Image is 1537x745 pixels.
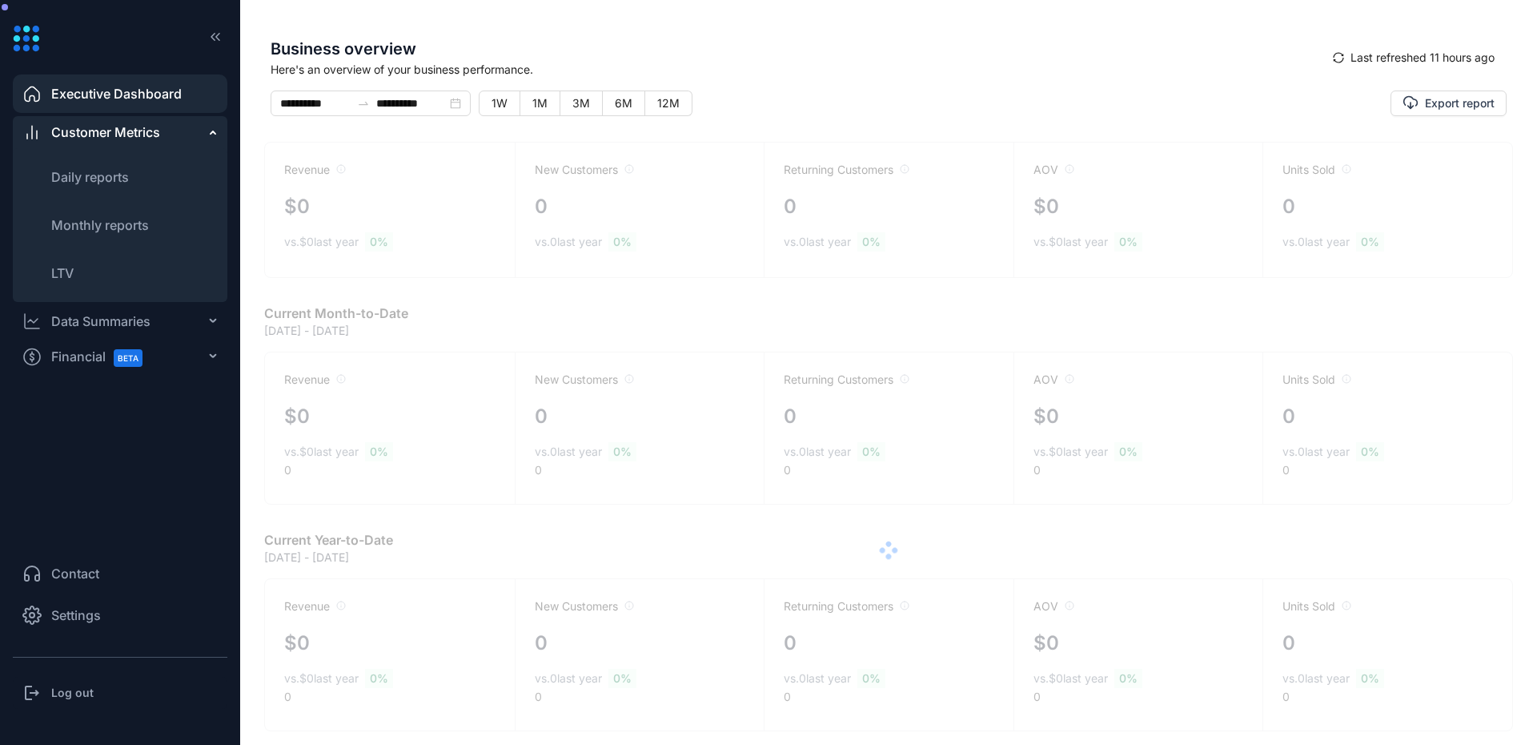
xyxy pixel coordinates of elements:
h3: Log out [51,685,94,701]
span: Settings [51,606,101,625]
span: sync [1333,52,1344,63]
span: Monthly reports [51,217,149,233]
span: 1M [532,96,548,110]
button: syncLast refreshed 11 hours ago [1321,45,1507,70]
span: Financial [51,339,157,375]
span: swap-right [357,97,370,110]
span: 12M [657,96,680,110]
div: Data Summaries [51,312,150,331]
span: LTV [51,265,74,281]
span: Daily reports [51,169,129,185]
span: Executive Dashboard [51,84,182,103]
button: Export report [1391,91,1507,116]
span: Here's an overview of your business performance. [271,61,1321,78]
span: Export report [1425,95,1495,111]
span: 1W [492,96,508,110]
span: to [357,97,370,110]
span: Customer Metrics [51,123,160,142]
span: 6M [615,96,632,110]
span: Contact [51,564,99,583]
span: BETA [114,349,142,367]
span: Last refreshed 11 hours ago [1350,49,1495,66]
span: Business overview [271,37,1321,61]
span: 3M [572,96,590,110]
